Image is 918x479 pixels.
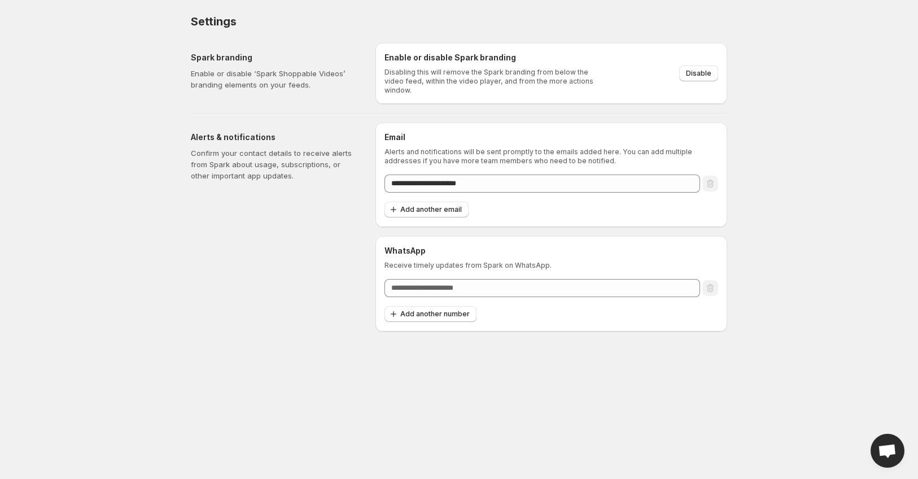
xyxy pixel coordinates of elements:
h5: Alerts & notifications [191,132,357,143]
p: Enable or disable ‘Spark Shoppable Videos’ branding elements on your feeds. [191,68,357,90]
button: Add another number [384,306,477,322]
p: Receive timely updates from Spark on WhatsApp. [384,261,718,270]
h5: Spark branding [191,52,357,63]
span: Settings [191,15,236,28]
h6: Email [384,132,718,143]
span: Add another email [400,205,462,214]
span: Add another number [400,310,470,319]
p: Alerts and notifications will be sent promptly to the emails added here. You can add multiple add... [384,147,718,166]
span: Disable [686,69,711,78]
div: Open chat [871,434,904,468]
button: Disable [679,66,718,81]
p: Disabling this will remove the Spark branding from below the video feed, within the video player,... [384,68,601,95]
button: Add another email [384,202,469,217]
h6: WhatsApp [384,245,718,256]
h6: Enable or disable Spark branding [384,52,601,63]
p: Confirm your contact details to receive alerts from Spark about usage, subscriptions, or other im... [191,147,357,181]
